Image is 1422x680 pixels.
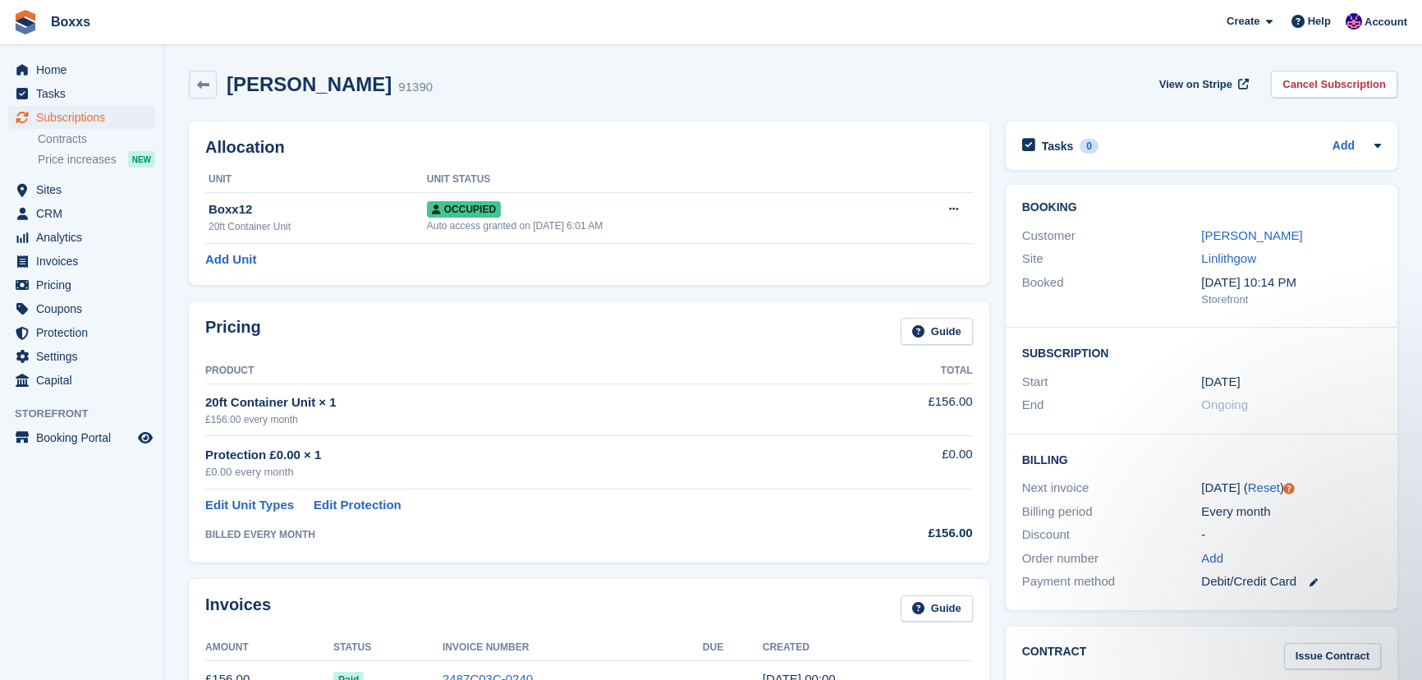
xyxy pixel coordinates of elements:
a: Add [1201,549,1223,568]
a: Boxxs [44,8,97,35]
span: Account [1365,14,1407,30]
img: stora-icon-8386f47178a22dfd0bd8f6a31ec36ba5ce8667c1dd55bd0f319d3a0aa187defe.svg [13,10,38,34]
span: Ongoing [1201,397,1248,411]
td: £156.00 [831,384,973,435]
a: menu [8,369,155,392]
div: Customer [1022,227,1202,246]
th: Created [763,635,973,661]
h2: [PERSON_NAME] [227,73,392,95]
div: Next invoice [1022,479,1202,498]
div: 20ft Container Unit [209,219,427,234]
th: Product [205,358,831,384]
div: £156.00 [831,524,973,543]
a: Linlithgow [1201,251,1256,265]
th: Unit Status [427,167,883,193]
a: menu [8,250,155,273]
div: £156.00 every month [205,412,831,427]
a: menu [8,178,155,201]
h2: Tasks [1042,139,1074,154]
span: Home [36,58,135,81]
div: Discount [1022,526,1202,544]
a: [PERSON_NAME] [1201,228,1302,242]
h2: Contract [1022,643,1087,670]
span: Protection [36,321,135,344]
a: menu [8,82,155,105]
h2: Pricing [205,318,261,345]
span: Capital [36,369,135,392]
div: Site [1022,250,1202,269]
a: Edit Unit Types [205,496,294,515]
h2: Booking [1022,201,1381,214]
a: menu [8,202,155,225]
span: Create [1227,13,1259,30]
span: CRM [36,202,135,225]
a: Contracts [38,131,155,147]
div: Billing period [1022,503,1202,521]
span: Price increases [38,152,117,168]
div: Boxx12 [209,200,427,219]
div: End [1022,396,1202,415]
th: Total [831,358,973,384]
div: Order number [1022,549,1202,568]
h2: Subscription [1022,344,1381,361]
div: 0 [1080,139,1099,154]
a: Reset [1248,480,1280,494]
span: Tasks [36,82,135,105]
div: £0.00 every month [205,464,831,480]
a: Edit Protection [314,496,401,515]
div: [DATE] ( ) [1201,479,1381,498]
div: 91390 [398,78,433,97]
h2: Billing [1022,451,1381,467]
a: Cancel Subscription [1271,71,1397,98]
a: Guide [901,318,973,345]
div: Start [1022,373,1202,392]
div: Every month [1201,503,1381,521]
div: 20ft Container Unit × 1 [205,393,831,412]
span: Help [1308,13,1331,30]
span: Settings [36,345,135,368]
span: View on Stripe [1159,76,1232,93]
div: BILLED EVERY MONTH [205,527,831,542]
a: Preview store [135,428,155,448]
a: menu [8,106,155,129]
a: menu [8,297,155,320]
a: menu [8,58,155,81]
div: Payment method [1022,572,1202,591]
span: Invoices [36,250,135,273]
a: Add [1333,137,1355,156]
time: 2025-06-20 23:00:00 UTC [1201,373,1240,392]
td: £0.00 [831,436,973,489]
a: Guide [901,595,973,623]
div: Protection £0.00 × 1 [205,446,831,465]
span: Pricing [36,273,135,296]
div: Storefront [1201,292,1381,308]
span: Occupied [427,201,501,218]
a: View on Stripe [1153,71,1252,98]
a: menu [8,321,155,344]
div: Booked [1022,273,1202,308]
th: Status [333,635,443,661]
span: Subscriptions [36,106,135,129]
div: Tooltip anchor [1282,481,1296,496]
div: NEW [128,151,155,168]
a: menu [8,345,155,368]
a: Add Unit [205,250,256,269]
span: Booking Portal [36,426,135,449]
th: Amount [205,635,333,661]
h2: Allocation [205,138,973,157]
th: Due [703,635,763,661]
div: Auto access granted on [DATE] 6:01 AM [427,218,883,233]
span: Storefront [15,406,163,422]
a: menu [8,273,155,296]
span: Analytics [36,226,135,249]
div: [DATE] 10:14 PM [1201,273,1381,292]
h2: Invoices [205,595,271,623]
img: Jamie Malcolm [1346,13,1362,30]
th: Unit [205,167,427,193]
span: Sites [36,178,135,201]
a: menu [8,426,155,449]
th: Invoice Number [443,635,703,661]
a: menu [8,226,155,249]
span: Coupons [36,297,135,320]
div: - [1201,526,1381,544]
